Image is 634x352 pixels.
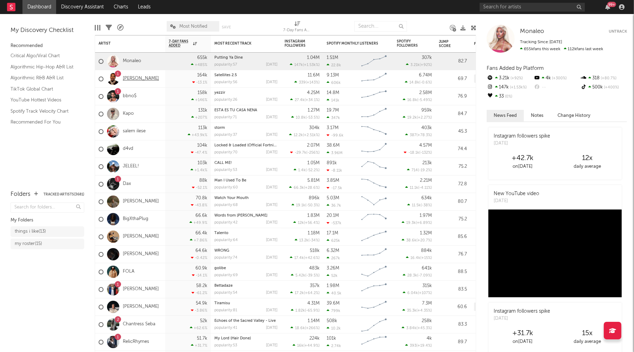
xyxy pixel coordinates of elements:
div: WRONG [214,249,278,253]
div: 347k [327,115,340,120]
a: Monaleo [520,28,544,35]
div: 2.07M [307,143,320,148]
div: ( ) [290,150,320,155]
a: bbno$ [123,93,136,99]
div: 22.8k [327,63,341,67]
a: golibe [214,266,226,270]
div: -52.1 % [192,185,207,190]
div: 80.7 [439,198,467,206]
span: 112k fans last week [520,47,603,51]
div: popularity: 53 [214,168,237,172]
div: [DATE] [266,256,278,260]
div: +1.4k % [191,168,207,172]
span: 38.6k [406,239,416,243]
a: [PERSON_NAME] [123,199,159,205]
div: [DATE] [266,115,278,119]
span: Tracking Since: [DATE] [520,40,562,44]
span: +28.6 % [305,186,319,190]
button: Notes [524,110,550,121]
span: Fans Added by Platform [487,66,544,71]
div: [DATE] [266,80,278,84]
div: 267k [327,256,340,260]
div: Folders [11,190,31,199]
div: ( ) [290,255,320,260]
div: 75.2 [439,162,467,171]
div: 88k [199,178,207,183]
input: Search for folders... [11,202,84,213]
span: 11.5k [412,204,421,207]
a: Kapo [123,111,134,117]
div: Locked & Loaded (Official Fortnite Anthem) [214,144,278,147]
span: 19.2k [407,116,417,120]
a: Satellites 2.5 [214,73,237,77]
div: ( ) [404,150,432,155]
div: ( ) [405,80,432,85]
div: Instagram followers spike [494,133,550,140]
div: 19.7M [327,108,339,113]
div: 403k [421,126,432,130]
span: -18.1k [408,151,419,155]
div: New YouTube video [494,190,539,198]
div: ( ) [406,62,432,67]
div: 1.04M [307,55,320,60]
div: 38.6M [327,143,340,148]
button: Save [222,25,231,29]
span: -50.3 % [306,204,319,207]
div: -537k [327,221,341,225]
div: +7.86 % [190,238,207,243]
div: -17.5k [327,186,342,190]
div: ( ) [294,168,320,172]
div: storm [214,126,278,130]
div: ( ) [289,133,320,137]
svg: Chart title [358,88,390,105]
div: ( ) [407,203,432,207]
a: YouTube Hottest Videos [11,96,77,104]
span: +20.7 % [418,239,431,243]
div: 2.21M [420,178,432,183]
span: 7-Day Fans Added [169,39,191,48]
div: 500k [580,83,627,92]
div: ( ) [405,185,432,190]
span: +92 % [509,77,523,80]
div: 164k [197,73,207,78]
span: +92 % [421,63,431,67]
div: Words from Bailey [214,214,278,218]
span: +143 % [307,81,319,85]
span: -0.6 % [420,81,431,85]
span: -53.5 % [307,116,319,120]
div: Man I Used To Be [214,179,278,182]
svg: Chart title [358,158,390,175]
span: 3.21k [411,63,420,67]
a: Putting Ya Dine [214,56,243,60]
svg: Chart title [358,140,390,158]
div: 69.7 [439,75,467,83]
div: [DATE] [494,198,539,205]
div: [DATE] [266,168,278,172]
div: popularity: 68 [214,203,238,207]
div: 4.57M [419,143,432,148]
div: 17.1M [327,231,338,235]
div: ( ) [406,255,432,260]
div: popularity: 71 [214,115,237,119]
a: Man I Used To Be [214,179,246,182]
div: Spotify Followers [397,39,421,48]
span: +6.89 % [417,221,431,225]
div: +146 % [191,98,207,102]
div: 158k [198,91,207,95]
a: things i like(13) [11,226,84,237]
svg: Chart title [358,105,390,123]
span: 27.4k [295,98,305,102]
a: d4vd [123,146,133,152]
svg: Chart title [358,211,390,228]
div: popularity: 56 [214,80,238,84]
div: things i like ( 13 ) [15,227,46,236]
a: Monaleo [123,58,141,64]
div: 959k [421,108,432,113]
div: Jump Score [439,40,456,48]
div: 75.2 [439,215,467,224]
div: 3.85M [327,178,339,183]
span: 1.4k [298,168,306,172]
div: -0.42 % [191,255,207,260]
span: +78.3 % [418,133,431,137]
div: 655k [197,55,207,60]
